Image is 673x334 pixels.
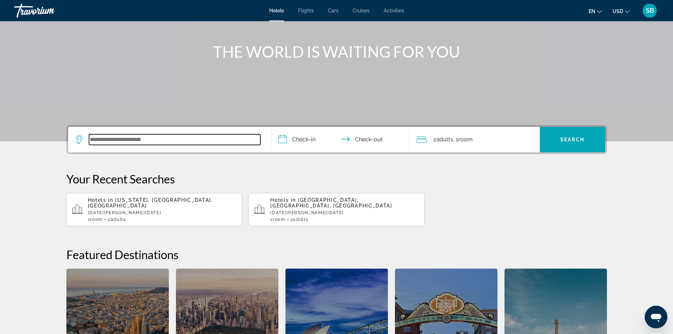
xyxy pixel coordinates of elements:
button: Check in and out dates [271,127,409,152]
h2: Featured Destinations [66,247,607,262]
span: , 1 [453,135,473,145]
button: Hotels in [US_STATE], [GEOGRAPHIC_DATA], [GEOGRAPHIC_DATA][DATE][PERSON_NAME][DATE]1Room2Adults [66,193,242,226]
button: Travelers: 2 adults, 0 children [409,127,540,152]
p: Your Recent Searches [66,172,607,186]
a: Activities [384,8,404,13]
span: [US_STATE], [GEOGRAPHIC_DATA], [GEOGRAPHIC_DATA] [88,197,213,209]
span: Room [458,136,473,143]
span: SB [646,7,654,14]
span: Room [273,217,285,222]
span: 2 [290,217,309,222]
span: 1 [88,217,103,222]
span: [GEOGRAPHIC_DATA], [GEOGRAPHIC_DATA], [GEOGRAPHIC_DATA] [270,197,392,209]
iframe: Button to launch messaging window [645,306,667,328]
button: Change language [589,6,602,16]
a: Hotels [269,8,284,13]
span: en [589,8,595,14]
a: Travorium [14,1,85,20]
span: Adults [111,217,126,222]
button: Change currency [613,6,630,16]
p: [DATE][PERSON_NAME][DATE] [270,210,419,215]
button: Hotels in [GEOGRAPHIC_DATA], [GEOGRAPHIC_DATA], [GEOGRAPHIC_DATA][DATE][PERSON_NAME][DATE]1Room2A... [249,193,424,226]
span: 2 [433,135,453,145]
span: Adults [436,136,453,143]
span: Hotels in [88,197,113,203]
h1: THE WORLD IS WAITING FOR YOU [204,42,469,61]
p: [DATE][PERSON_NAME][DATE] [88,210,236,215]
div: Search widget [68,127,605,152]
button: Search [540,127,605,152]
span: USD [613,8,623,14]
a: Flights [298,8,314,13]
span: Hotels in [270,197,296,203]
span: 1 [270,217,285,222]
span: Search [560,137,584,142]
a: Cruises [353,8,370,13]
span: Room [90,217,103,222]
span: 2 [108,217,126,222]
button: User Menu [640,3,659,18]
a: Cars [328,8,338,13]
span: Adults [293,217,308,222]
